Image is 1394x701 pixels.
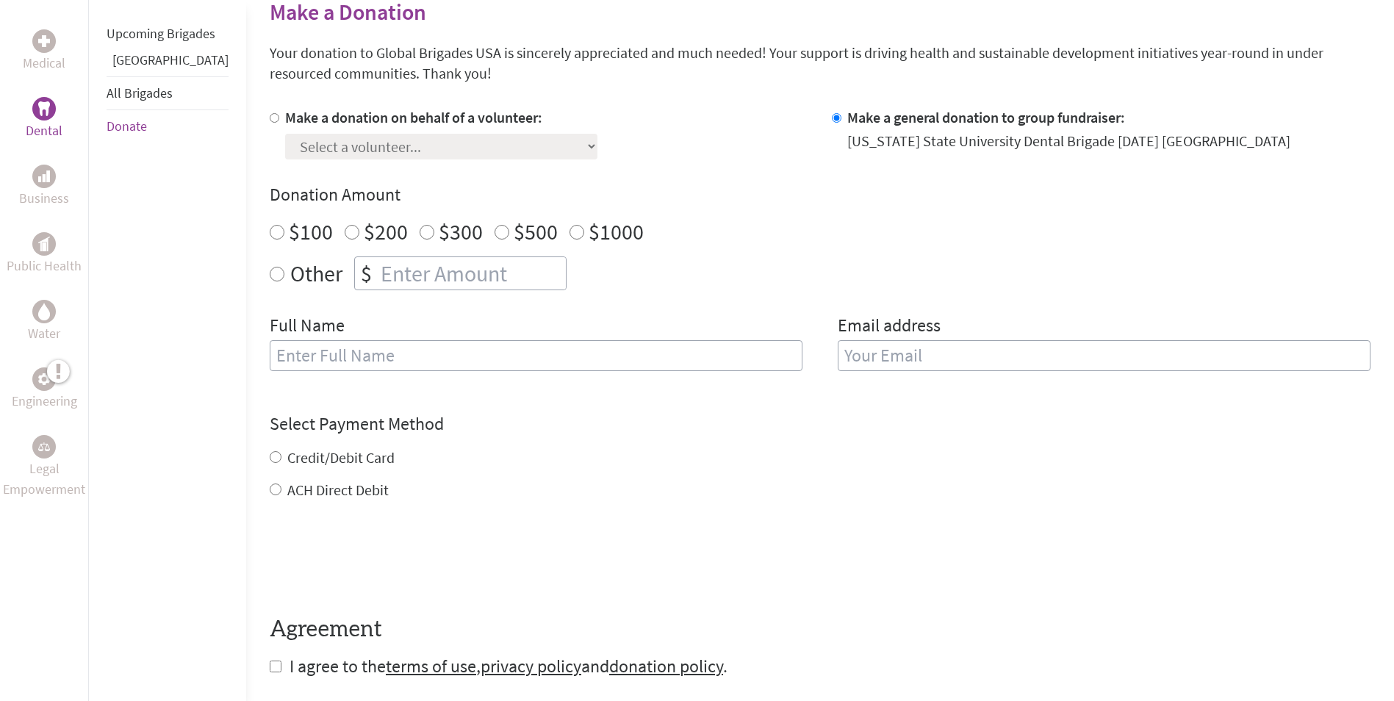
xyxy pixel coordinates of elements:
[7,232,82,276] a: Public HealthPublic Health
[439,218,483,245] label: $300
[838,340,1370,371] input: Your Email
[32,97,56,121] div: Dental
[609,655,723,677] a: donation policy
[514,218,558,245] label: $500
[26,121,62,141] p: Dental
[287,481,389,499] label: ACH Direct Debit
[38,237,50,251] img: Public Health
[19,165,69,209] a: BusinessBusiness
[270,412,1370,436] h4: Select Payment Method
[28,300,60,344] a: WaterWater
[32,165,56,188] div: Business
[270,183,1370,206] h4: Donation Amount
[32,435,56,459] div: Legal Empowerment
[28,323,60,344] p: Water
[287,448,395,467] label: Credit/Debit Card
[290,655,727,677] span: I agree to the , and .
[12,391,77,411] p: Engineering
[32,232,56,256] div: Public Health
[285,108,542,126] label: Make a donation on behalf of a volunteer:
[290,256,342,290] label: Other
[107,25,215,42] a: Upcoming Brigades
[38,170,50,182] img: Business
[23,53,65,73] p: Medical
[364,218,408,245] label: $200
[32,29,56,53] div: Medical
[38,101,50,115] img: Dental
[107,50,229,76] li: Panama
[107,118,147,134] a: Donate
[32,367,56,391] div: Engineering
[378,257,566,290] input: Enter Amount
[481,655,581,677] a: privacy policy
[355,257,378,290] div: $
[7,256,82,276] p: Public Health
[270,616,1370,643] h4: Agreement
[847,131,1290,151] div: [US_STATE] State University Dental Brigade [DATE] [GEOGRAPHIC_DATA]
[112,51,229,68] a: [GEOGRAPHIC_DATA]
[270,530,493,587] iframe: reCAPTCHA
[38,303,50,320] img: Water
[270,340,802,371] input: Enter Full Name
[12,367,77,411] a: EngineeringEngineering
[23,29,65,73] a: MedicalMedical
[3,459,85,500] p: Legal Empowerment
[19,188,69,209] p: Business
[32,300,56,323] div: Water
[38,373,50,385] img: Engineering
[589,218,644,245] label: $1000
[289,218,333,245] label: $100
[38,442,50,451] img: Legal Empowerment
[3,435,85,500] a: Legal EmpowermentLegal Empowerment
[386,655,476,677] a: terms of use
[107,110,229,143] li: Donate
[270,43,1370,84] p: Your donation to Global Brigades USA is sincerely appreciated and much needed! Your support is dr...
[26,97,62,141] a: DentalDental
[38,35,50,47] img: Medical
[847,108,1125,126] label: Make a general donation to group fundraiser:
[107,76,229,110] li: All Brigades
[107,85,173,101] a: All Brigades
[107,18,229,50] li: Upcoming Brigades
[838,314,941,340] label: Email address
[270,314,345,340] label: Full Name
